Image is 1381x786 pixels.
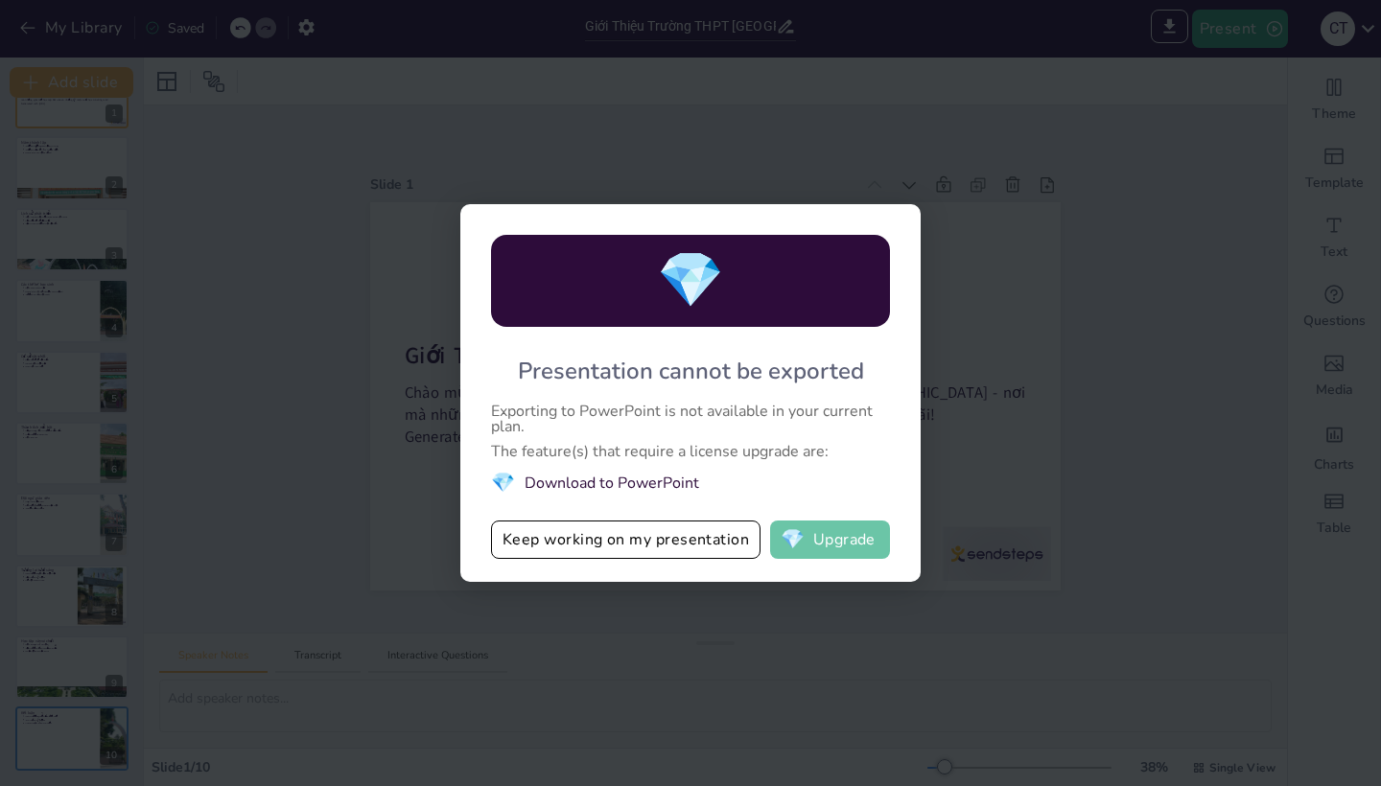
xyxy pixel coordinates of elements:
[657,241,724,321] span: diamond
[781,530,805,549] span: diamond
[518,354,864,388] div: Presentation cannot be exported
[491,444,890,459] div: The feature(s) that require a license upgrade are:
[491,404,890,434] div: Exporting to PowerPoint is not available in your current plan.
[491,469,890,497] li: Download to PowerPoint
[770,520,890,559] button: diamondUpgrade
[491,520,761,559] button: Keep working on my presentation
[491,469,515,497] span: diamond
